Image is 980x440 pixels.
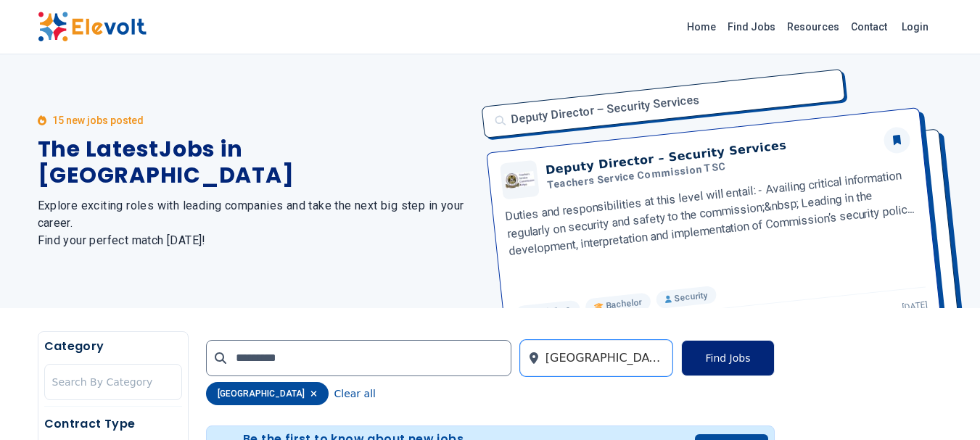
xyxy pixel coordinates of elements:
[334,382,376,405] button: Clear all
[52,113,144,128] p: 15 new jobs posted
[38,136,473,188] h1: The Latest Jobs in [GEOGRAPHIC_DATA]
[893,12,937,41] a: Login
[206,382,329,405] div: [GEOGRAPHIC_DATA]
[44,338,182,355] h5: Category
[44,415,182,433] h5: Contract Type
[781,15,845,38] a: Resources
[722,15,781,38] a: Find Jobs
[38,197,473,249] h2: Explore exciting roles with leading companies and take the next big step in your career. Find you...
[845,15,893,38] a: Contact
[681,340,774,376] button: Find Jobs
[38,12,147,42] img: Elevolt
[681,15,722,38] a: Home
[907,370,980,440] iframe: Chat Widget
